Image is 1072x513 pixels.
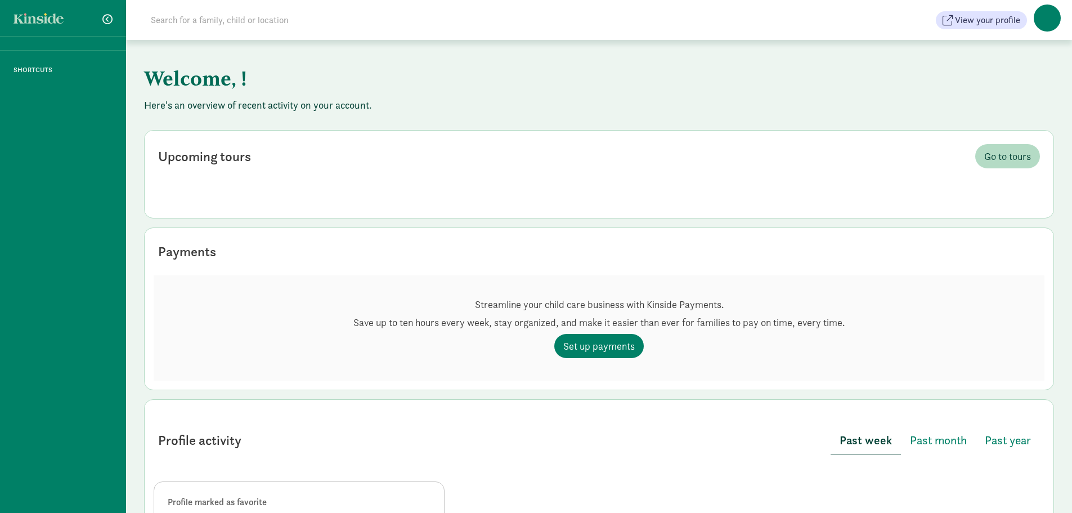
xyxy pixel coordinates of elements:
a: Go to tours [975,144,1040,168]
div: Profile marked as favorite [168,496,430,509]
input: Search for a family, child or location [144,9,460,32]
p: Here's an overview of recent activity on your account. [144,99,1054,112]
div: Upcoming tours [158,146,251,167]
button: View your profile [936,11,1027,29]
button: Past year [976,427,1040,454]
span: Past month [910,431,967,449]
p: Save up to ten hours every week, stay organized, and make it easier than ever for families to pay... [353,316,845,329]
span: View your profile [955,14,1020,27]
a: Set up payments [554,334,644,358]
div: Profile activity [158,430,241,450]
span: Go to tours [984,149,1031,164]
h1: Welcome, ! [144,58,701,99]
button: Past week [831,427,901,454]
p: Streamline your child care business with Kinside Payments. [353,298,845,311]
button: Past month [901,427,976,454]
span: Set up payments [563,338,635,354]
span: Past week [840,431,892,449]
span: Past year [985,431,1031,449]
div: Payments [158,242,216,262]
